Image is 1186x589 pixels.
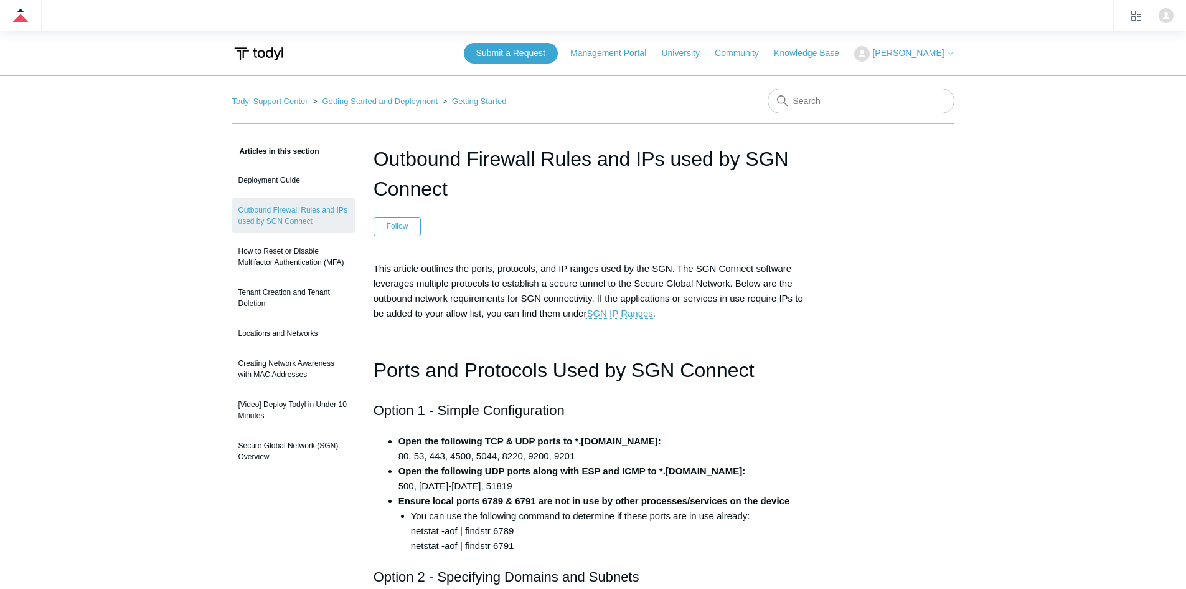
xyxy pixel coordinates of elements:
a: SGN IP Ranges [586,308,652,319]
a: Secure Global Network (SGN) Overview [232,434,355,469]
a: Todyl Support Center [232,97,308,106]
strong: Ensure local ports 6789 & 6791 are not in use by other processes/services on the device [398,496,790,506]
img: Todyl Support Center Help Center home page [232,42,285,65]
li: Getting Started and Deployment [310,97,440,106]
zd-hc-trigger: Click your profile icon to open the profile menu [1159,8,1174,23]
h1: Ports and Protocols Used by SGN Connect [374,355,813,386]
a: Submit a Request [464,43,558,64]
button: [PERSON_NAME] [854,46,954,62]
a: Getting Started and Deployment [322,97,438,106]
a: Deployment Guide [232,168,355,192]
li: Todyl Support Center [232,97,311,106]
a: Management Portal [570,47,659,60]
span: This article outlines the ports, protocols, and IP ranges used by the SGN. The SGN Connect softwa... [374,263,803,319]
a: Locations and Networks [232,322,355,345]
span: Articles in this section [232,147,319,156]
a: Knowledge Base [774,47,852,60]
button: Follow Article [374,217,421,236]
a: Tenant Creation and Tenant Deletion [232,280,355,315]
li: 80, 53, 443, 4500, 5044, 8220, 9200, 9201 [398,434,813,464]
strong: Open the following UDP ports along with ESP and ICMP to *.[DOMAIN_NAME]: [398,466,746,476]
h1: Outbound Firewall Rules and IPs used by SGN Connect [374,144,813,204]
input: Search [768,89,954,113]
img: user avatar [1159,8,1174,23]
a: University [661,47,712,60]
a: Getting Started [452,97,506,106]
a: Outbound Firewall Rules and IPs used by SGN Connect [232,198,355,233]
h2: Option 1 - Simple Configuration [374,400,813,421]
a: Creating Network Awareness with MAC Addresses [232,352,355,386]
li: 500, [DATE]-[DATE], 51819 [398,464,813,494]
li: You can use the following command to determine if these ports are in use already: netstat -aof | ... [411,509,813,553]
a: Community [715,47,771,60]
li: Getting Started [440,97,507,106]
span: [PERSON_NAME] [872,48,944,58]
a: [Video] Deploy Todyl in Under 10 Minutes [232,393,355,428]
a: How to Reset or Disable Multifactor Authentication (MFA) [232,239,355,274]
strong: Open the following TCP & UDP ports to *.[DOMAIN_NAME]: [398,436,661,446]
h2: Option 2 - Specifying Domains and Subnets [374,566,813,588]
